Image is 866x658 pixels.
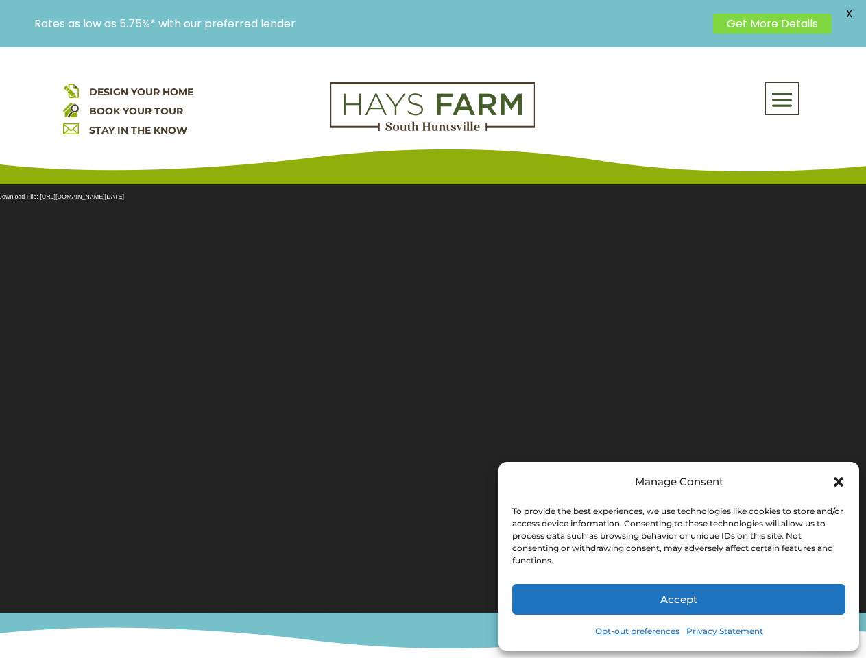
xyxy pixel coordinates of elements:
div: To provide the best experiences, we use technologies like cookies to store and/or access device i... [512,505,844,567]
a: Privacy Statement [686,622,763,641]
a: STAY IN THE KNOW [89,124,187,136]
img: Logo [330,82,535,132]
p: Rates as low as 5.75%* with our preferred lender [34,17,706,30]
div: Manage Consent [635,472,723,491]
span: X [839,3,859,24]
img: book your home tour [63,101,79,117]
a: Get More Details [713,14,832,34]
a: Opt-out preferences [595,622,679,641]
a: DESIGN YOUR HOME [89,86,193,98]
div: Close dialog [832,475,845,489]
a: BOOK YOUR TOUR [89,105,183,117]
button: Accept [512,584,845,615]
img: design your home [63,82,79,98]
a: hays farm homes huntsville development [330,122,535,134]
